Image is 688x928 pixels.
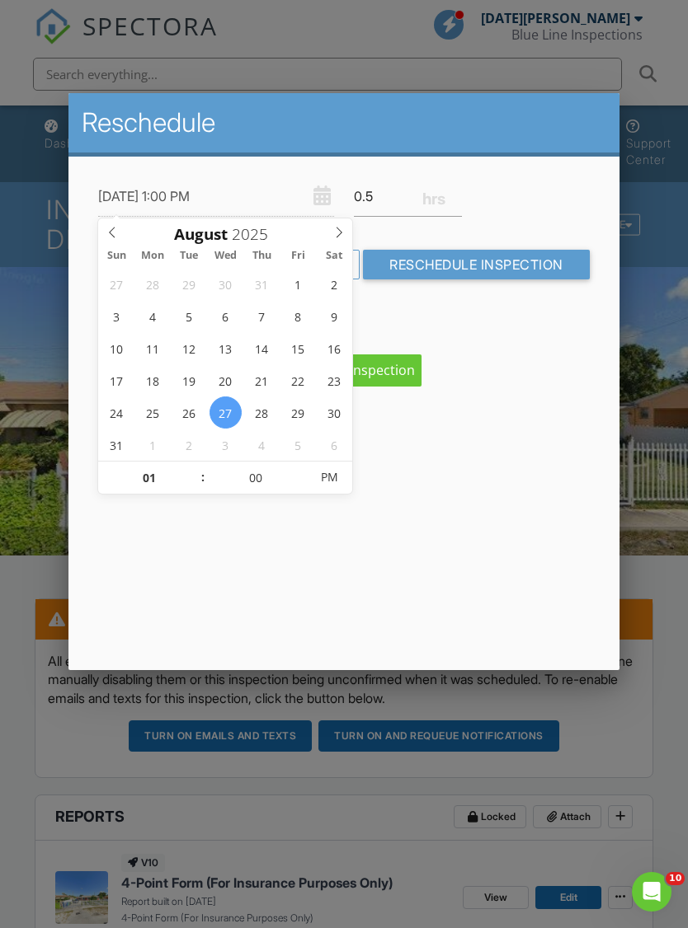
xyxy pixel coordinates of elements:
[101,268,133,300] span: July 27, 2025
[307,461,352,494] span: Click to toggle
[243,251,280,261] span: Thu
[246,268,278,300] span: July 31, 2025
[363,250,590,279] input: Reschedule Inspection
[137,332,169,364] span: August 11, 2025
[210,429,242,461] span: September 3, 2025
[210,332,242,364] span: August 13, 2025
[282,396,314,429] span: August 29, 2025
[137,268,169,300] span: July 28, 2025
[210,364,242,396] span: August 20, 2025
[101,396,133,429] span: August 24, 2025
[318,332,351,364] span: August 16, 2025
[173,268,205,300] span: July 29, 2025
[318,364,351,396] span: August 23, 2025
[137,300,169,332] span: August 4, 2025
[134,251,171,261] span: Mon
[246,396,278,429] span: August 28, 2025
[174,227,228,242] span: Scroll to increment
[98,251,134,261] span: Sun
[282,268,314,300] span: August 1, 2025
[280,251,316,261] span: Fri
[318,300,351,332] span: August 9, 2025
[316,251,352,261] span: Sat
[282,429,314,461] span: September 5, 2025
[207,251,243,261] span: Wed
[282,364,314,396] span: August 22, 2025
[101,300,133,332] span: August 3, 2025
[98,462,200,494] input: Scroll to increment
[318,268,351,300] span: August 2, 2025
[246,300,278,332] span: August 7, 2025
[173,429,205,461] span: September 2, 2025
[173,300,205,332] span: August 5, 2025
[82,106,606,139] h2: Reschedule
[137,396,169,429] span: August 25, 2025
[101,332,133,364] span: August 10, 2025
[282,300,314,332] span: August 8, 2025
[210,396,242,429] span: August 27, 2025
[173,332,205,364] span: August 12, 2025
[210,300,242,332] span: August 6, 2025
[137,429,169,461] span: September 1, 2025
[666,872,685,885] span: 10
[137,364,169,396] span: August 18, 2025
[205,462,307,494] input: Scroll to increment
[318,429,351,461] span: September 6, 2025
[228,223,282,245] input: Scroll to increment
[101,429,133,461] span: August 31, 2025
[101,364,133,396] span: August 17, 2025
[200,461,205,494] span: :
[246,332,278,364] span: August 14, 2025
[171,251,207,261] span: Tue
[173,364,205,396] span: August 19, 2025
[632,872,672,912] iframe: Intercom live chat
[318,396,351,429] span: August 30, 2025
[173,396,205,429] span: August 26, 2025
[282,332,314,364] span: August 15, 2025
[210,268,242,300] span: July 30, 2025
[246,429,278,461] span: September 4, 2025
[246,364,278,396] span: August 21, 2025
